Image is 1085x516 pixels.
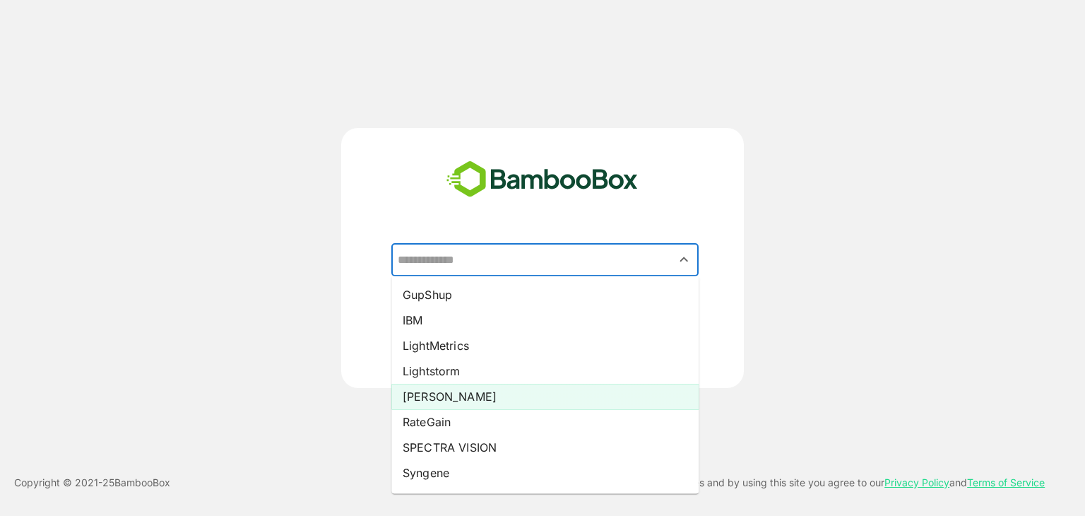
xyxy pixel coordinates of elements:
[391,282,699,307] li: GupShup
[391,486,699,511] li: VantageCircle
[439,156,646,203] img: bamboobox
[604,474,1045,491] p: This site uses cookies and by using this site you agree to our and
[967,476,1045,488] a: Terms of Service
[14,474,170,491] p: Copyright © 2021- 25 BambooBox
[391,384,699,409] li: [PERSON_NAME]
[391,358,699,384] li: Lightstorm
[391,435,699,460] li: SPECTRA VISION
[391,460,699,486] li: Syngene
[391,307,699,333] li: IBM
[391,333,699,358] li: LightMetrics
[884,476,949,488] a: Privacy Policy
[391,409,699,435] li: RateGain
[675,250,694,269] button: Close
